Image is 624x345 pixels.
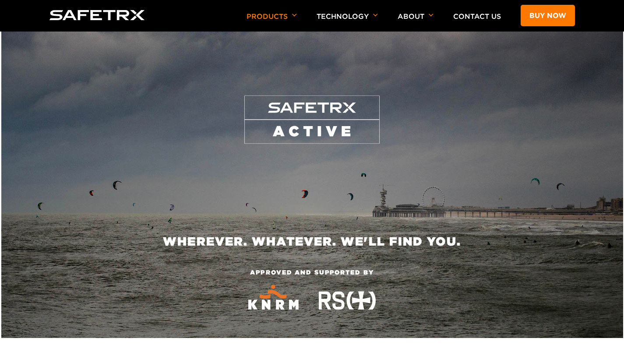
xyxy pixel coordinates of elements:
img: Arrow down icon [373,14,378,17]
a: Contact Us [453,12,501,21]
img: SafeTrx Active logo [244,95,380,144]
img: Logo SafeTrx [49,10,145,20]
img: Arrow down icon [292,14,297,17]
h1: Wherever. Whatever. We'll find you. [163,236,461,247]
p: Technology [317,12,378,32]
p: Products [247,12,297,32]
div: Approved and Supported by [240,269,384,311]
img: Arrow down icon [429,14,434,17]
a: Buy now [521,5,575,26]
p: About [398,12,434,32]
img: Hero SafeTrx [1,32,623,338]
